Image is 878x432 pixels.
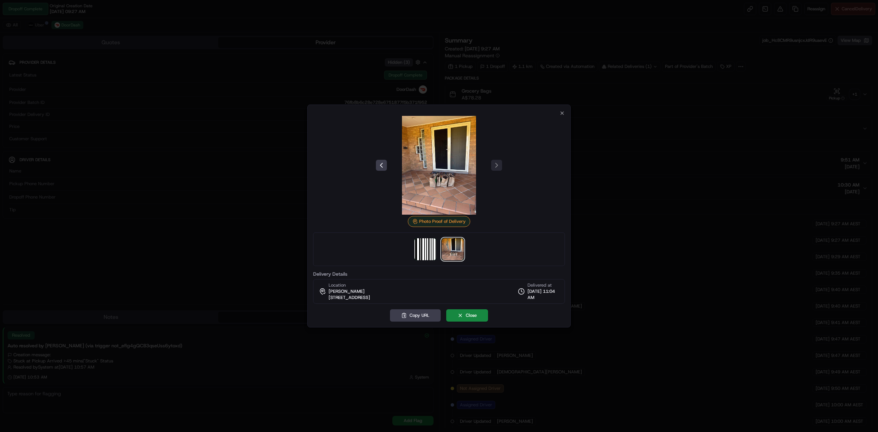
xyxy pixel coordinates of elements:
label: Delivery Details [313,272,565,276]
img: photo_proof_of_delivery image [442,238,464,260]
button: Close [446,309,488,322]
span: [STREET_ADDRESS] [329,295,370,301]
span: Location [329,282,346,288]
span: [DATE] 11:04 AM [527,288,559,301]
img: barcode_scan_on_pickup image [414,238,436,260]
img: photo_proof_of_delivery image [390,116,488,215]
span: [PERSON_NAME] [329,288,365,295]
button: Copy URL [390,309,441,322]
span: Delivered at [527,282,559,288]
div: Photo Proof of Delivery [408,216,470,227]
